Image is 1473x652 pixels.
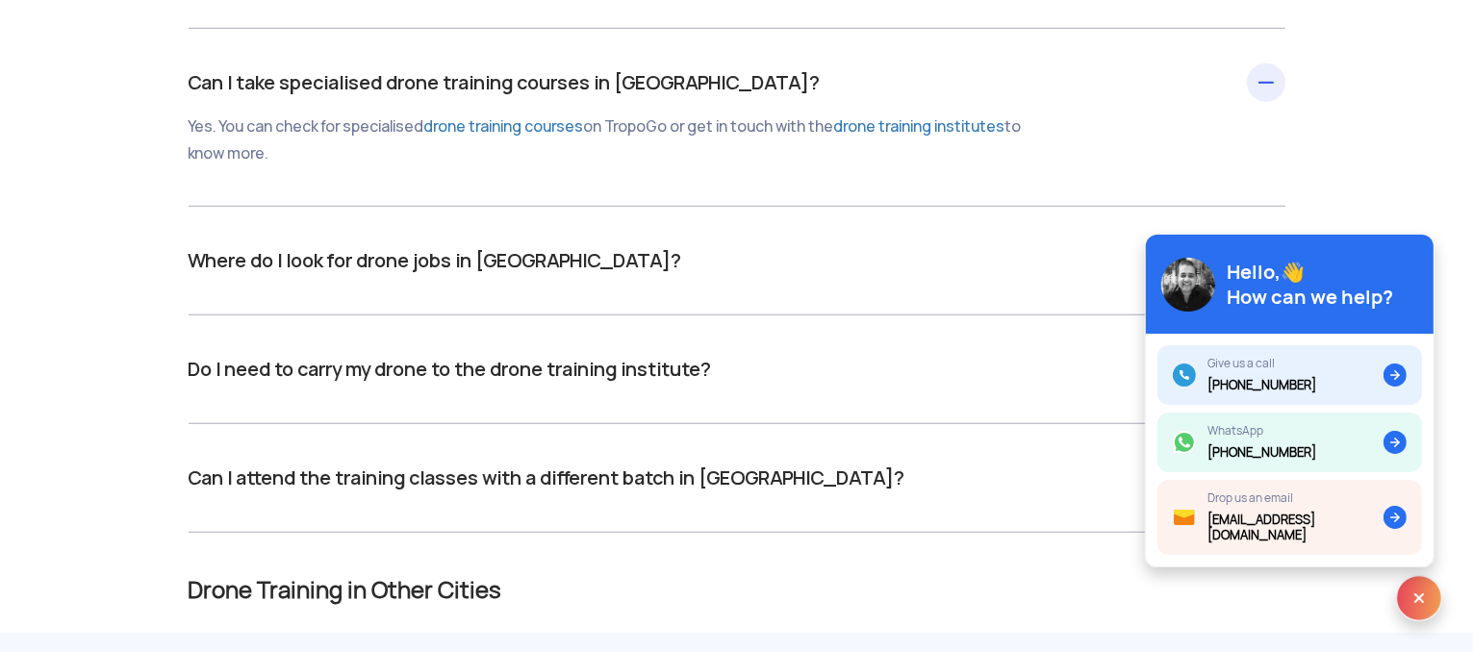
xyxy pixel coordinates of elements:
[1157,413,1422,472] a: WhatsApp[PHONE_NUMBER]
[189,67,1285,167] div: Can I take specialised drone training courses in [GEOGRAPHIC_DATA]?
[1173,506,1196,529] img: ic_mail.svg
[1207,491,1384,505] div: Drop us an email
[1161,258,1215,312] img: img_avatar@2x.png
[1207,513,1384,543] div: [EMAIL_ADDRESS][DOMAIN_NAME]
[1384,506,1407,529] img: ic_arrow.svg
[1173,431,1196,454] img: ic_whatsapp.svg
[1207,445,1316,461] div: [PHONE_NUMBER]
[189,579,1285,602] h2: Drone Training in Other Cities
[1396,575,1442,621] img: ic_x.svg
[1207,424,1316,438] div: WhatsApp
[1227,260,1393,310] div: Hello,👋 How can we help?
[1157,480,1422,555] a: Drop us an email[EMAIL_ADDRESS][DOMAIN_NAME]
[1207,378,1316,393] div: [PHONE_NUMBER]
[189,354,1285,385] div: Do I need to carry my drone to the drone training institute?
[834,116,1005,137] a: drone training institutes
[189,463,1285,493] div: Can I attend the training classes with a different batch in [GEOGRAPHIC_DATA]?
[1173,364,1196,387] img: ic_call.svg
[1157,345,1422,405] a: Give us a call[PHONE_NUMBER]
[424,116,584,137] a: drone training courses
[189,113,1035,167] div: Yes. You can check for specialised on TropoGo or get in touch with the to know more.
[1384,364,1407,387] img: ic_arrow.svg
[1207,357,1316,370] div: Give us a call
[189,245,1285,276] div: Where do I look for drone jobs in [GEOGRAPHIC_DATA]?
[1384,431,1407,454] img: ic_arrow.svg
